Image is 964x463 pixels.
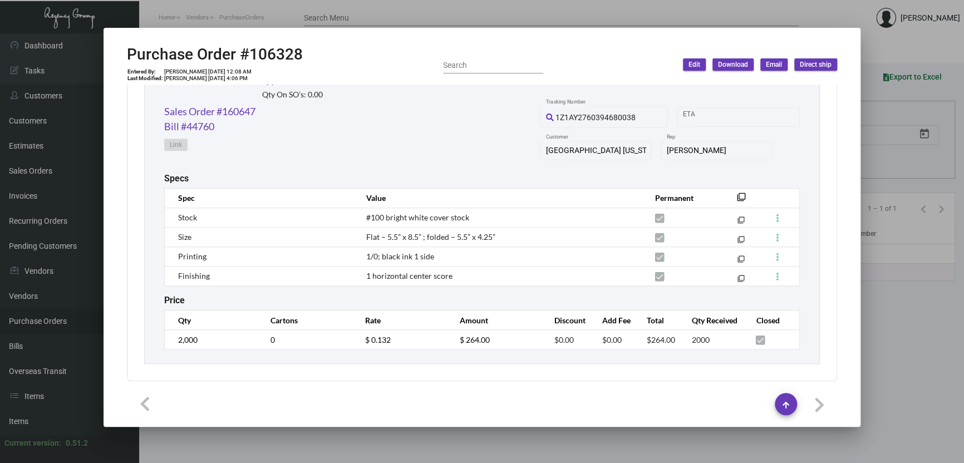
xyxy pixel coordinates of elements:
[366,252,434,261] span: 1/0; black ink 1 side
[165,311,259,330] th: Qty
[355,188,644,208] th: Value
[366,232,495,242] span: Flat – 5.5” x 8.5” ; folded – 5.5” x 4.25”
[178,252,206,261] span: Printing
[602,335,622,344] span: $0.00
[543,311,591,330] th: Discount
[164,75,252,82] td: [PERSON_NAME] [DATE] 4:06 PM
[760,58,788,71] button: Email
[718,60,748,70] span: Download
[178,271,210,280] span: Finishing
[127,68,164,75] td: Entered By:
[178,213,197,222] span: Stock
[262,90,346,100] h2: Qty On SO’s: 0.00
[683,58,706,71] button: Edit
[681,311,745,330] th: Qty Received
[794,58,837,71] button: Direct ship
[66,437,88,449] div: 0.51.2
[737,238,745,245] mat-icon: filter_none
[712,58,754,71] button: Download
[259,311,354,330] th: Cartons
[164,104,255,119] a: Sales Order #160647
[164,173,189,184] h2: Specs
[737,277,745,284] mat-icon: filter_none
[555,113,636,122] span: 1Z1AY2760394680038
[354,311,449,330] th: Rate
[745,311,799,330] th: Closed
[164,139,188,151] button: Link
[766,60,782,70] span: Email
[164,295,185,306] h2: Price
[683,112,717,121] input: Start date
[636,311,680,330] th: Total
[449,311,543,330] th: Amount
[164,68,252,75] td: [PERSON_NAME] [DATE] 12:08 AM
[727,112,780,121] input: End date
[366,213,469,222] span: #100 bright white cover stock
[170,140,182,150] span: Link
[591,311,636,330] th: Add Fee
[800,60,832,70] span: Direct ship
[127,75,164,82] td: Last Modified:
[737,219,745,226] mat-icon: filter_none
[178,232,191,242] span: Size
[554,335,574,344] span: $0.00
[737,196,746,205] mat-icon: filter_none
[127,45,303,64] h2: Purchase Order #106328
[692,335,710,344] span: 2000
[737,258,745,265] mat-icon: filter_none
[647,335,675,344] span: $264.00
[165,188,355,208] th: Spec
[366,271,453,280] span: 1 horizontal center score
[688,60,700,70] span: Edit
[4,437,61,449] div: Current version:
[164,119,214,134] a: Bill #44760
[644,188,720,208] th: Permanent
